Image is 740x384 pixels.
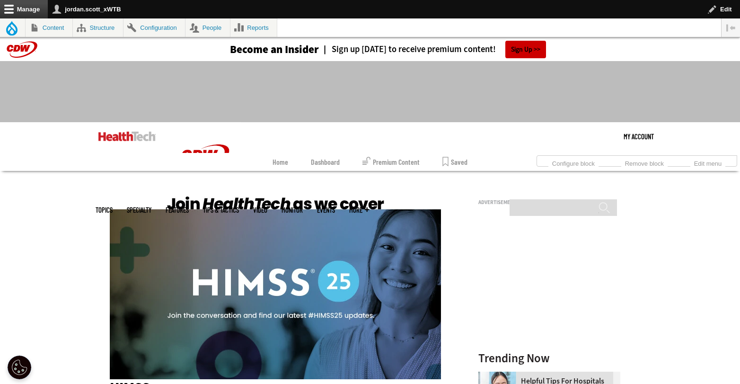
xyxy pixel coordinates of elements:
a: Become an Insider [194,44,319,55]
a: Saved [442,153,467,171]
a: MonITor [282,206,303,214]
span: More [349,206,369,214]
div: Cookie Settings [8,356,31,379]
a: Home [273,153,288,171]
button: Open Preferences [8,356,31,379]
a: My Account [624,122,654,151]
img: HIMSS25 [110,193,441,379]
div: User menu [624,122,654,151]
a: CDW [170,185,241,195]
span: Topics [96,206,113,214]
iframe: advertisement [478,209,620,327]
a: Events [317,206,335,214]
h3: Become an Insider [230,44,319,55]
img: Home [98,132,156,141]
a: People [185,18,230,37]
img: Home [170,122,241,192]
a: Configuration [123,18,185,37]
a: Video [253,206,267,214]
iframe: advertisement [198,71,542,113]
a: Configure block [548,157,599,168]
a: Reports [230,18,277,37]
a: Features [166,206,189,214]
a: Sign up [DATE] to receive premium content! [319,45,496,54]
a: Content [26,18,72,37]
a: Remove block [621,157,668,168]
a: Edit menu [690,157,725,168]
a: Dashboard [311,153,340,171]
h3: Advertisement [478,200,620,205]
a: Premium Content [362,153,420,171]
a: HIMSS25 [110,372,441,382]
a: Sign Up [505,41,546,58]
span: Specialty [127,206,151,214]
a: Structure [73,18,123,37]
h3: Trending Now [478,352,620,364]
a: Doctor using phone to dictate to tablet [478,372,521,379]
a: Tips & Tactics [203,206,239,214]
button: Vertical orientation [722,18,740,37]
